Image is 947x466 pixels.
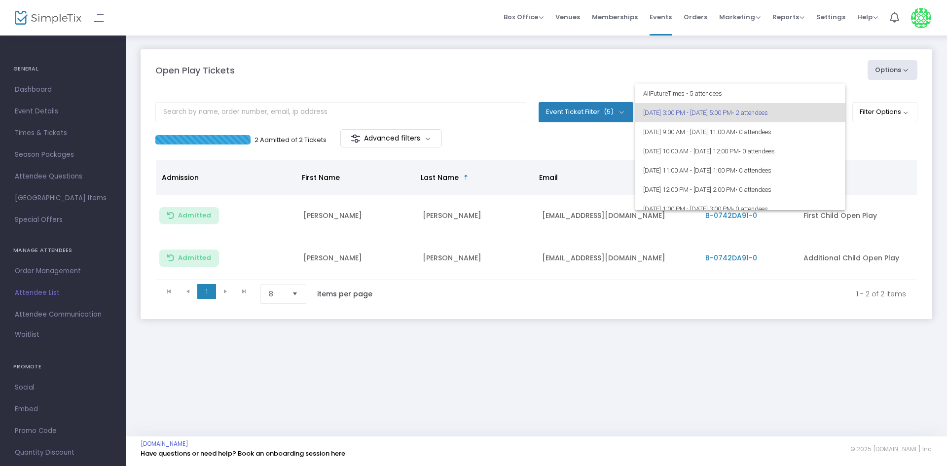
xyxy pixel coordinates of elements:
span: • 0 attendees [732,205,768,213]
span: [DATE] 3:00 PM - [DATE] 5:00 PM [643,103,838,122]
span: • 0 attendees [739,147,775,155]
span: [DATE] 12:00 PM - [DATE] 2:00 PM [643,180,838,199]
span: • 2 attendees [732,109,768,116]
span: [DATE] 9:00 AM - [DATE] 11:00 AM [643,122,838,142]
span: All Future Times • 5 attendees [643,84,838,103]
span: • 0 attendees [735,128,771,136]
span: [DATE] 11:00 AM - [DATE] 1:00 PM [643,161,838,180]
span: • 0 attendees [735,186,771,193]
span: • 0 attendees [735,167,771,174]
span: [DATE] 10:00 AM - [DATE] 12:00 PM [643,142,838,161]
span: [DATE] 1:00 PM - [DATE] 3:00 PM [643,199,838,218]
